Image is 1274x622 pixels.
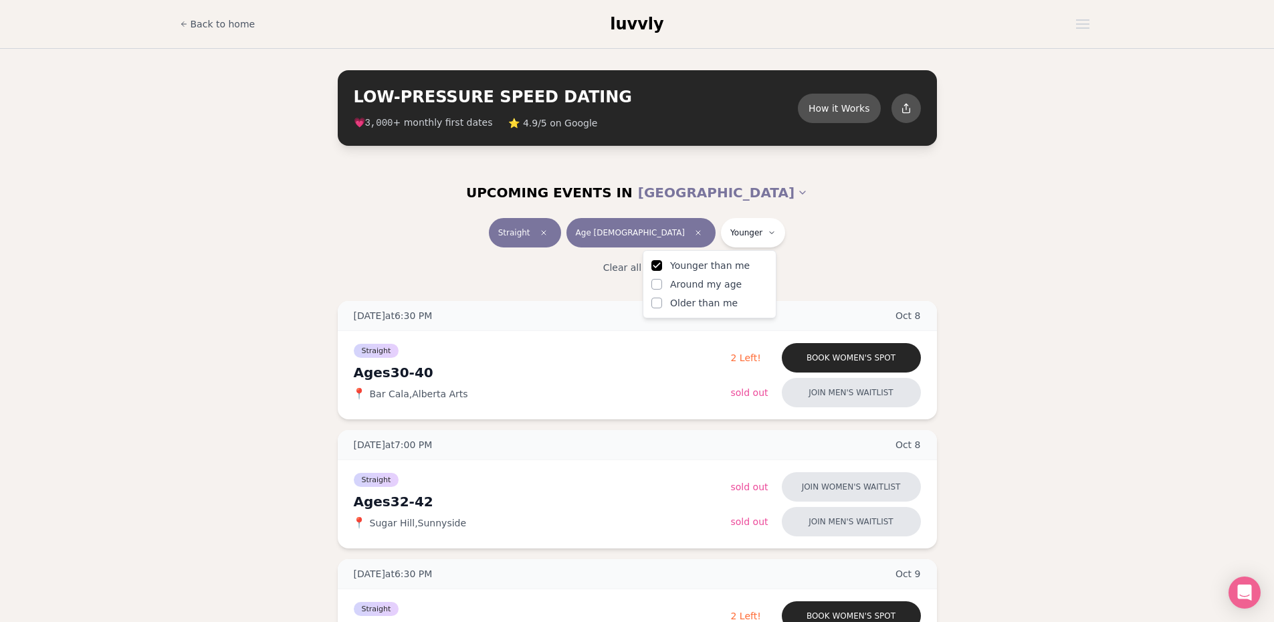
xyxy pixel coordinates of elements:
button: How it Works [798,94,881,123]
span: Back to home [191,17,255,31]
span: Bar Cala , Alberta Arts [370,387,468,401]
div: Ages 32-42 [354,492,731,511]
span: Oct 8 [895,309,921,322]
span: Straight [354,344,399,358]
span: Clear event type filter [536,225,552,241]
span: Oct 8 [895,438,921,451]
div: Open Intercom Messenger [1229,577,1261,609]
button: Join women's waitlist [782,472,921,502]
span: Sugar Hill , Sunnyside [370,516,467,530]
span: 💗 + monthly first dates [354,116,493,130]
span: 📍 [354,389,364,399]
span: ⭐ 4.9/5 on Google [508,116,597,130]
span: Age [DEMOGRAPHIC_DATA] [576,227,685,238]
span: Sold Out [731,516,768,527]
span: Around my age [670,278,742,291]
button: StraightClear event type filter [489,218,561,247]
button: Join men's waitlist [782,378,921,407]
button: Younger than me [651,260,662,271]
span: Straight [354,473,399,487]
button: Younger [721,218,785,247]
span: [DATE] at 6:30 PM [354,567,433,581]
button: Age [DEMOGRAPHIC_DATA]Clear age [566,218,716,247]
span: 2 Left! [731,611,761,621]
span: UPCOMING EVENTS IN [466,183,633,202]
button: Book women's spot [782,343,921,373]
span: Younger [730,227,762,238]
span: luvvly [610,15,663,33]
span: 📍 [354,518,364,528]
span: Straight [498,227,530,238]
span: Older than me [670,296,738,310]
span: Straight [354,602,399,616]
span: Sold Out [731,482,768,492]
a: luvvly [610,13,663,35]
button: [GEOGRAPHIC_DATA] [638,178,808,207]
button: Older than me [651,298,662,308]
button: Around my age [651,279,662,290]
span: 3,000 [365,118,393,128]
button: Open menu [1071,14,1095,34]
span: Younger than me [670,259,750,272]
div: Ages 30-40 [354,363,731,382]
span: [DATE] at 6:30 PM [354,309,433,322]
span: Sold Out [731,387,768,398]
a: Back to home [180,11,255,37]
span: 2 Left! [731,352,761,363]
span: Oct 9 [895,567,921,581]
button: Clear all filters [595,253,679,282]
span: Clear age [690,225,706,241]
span: [DATE] at 7:00 PM [354,438,433,451]
h2: LOW-PRESSURE SPEED DATING [354,86,798,108]
button: Join men's waitlist [782,507,921,536]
